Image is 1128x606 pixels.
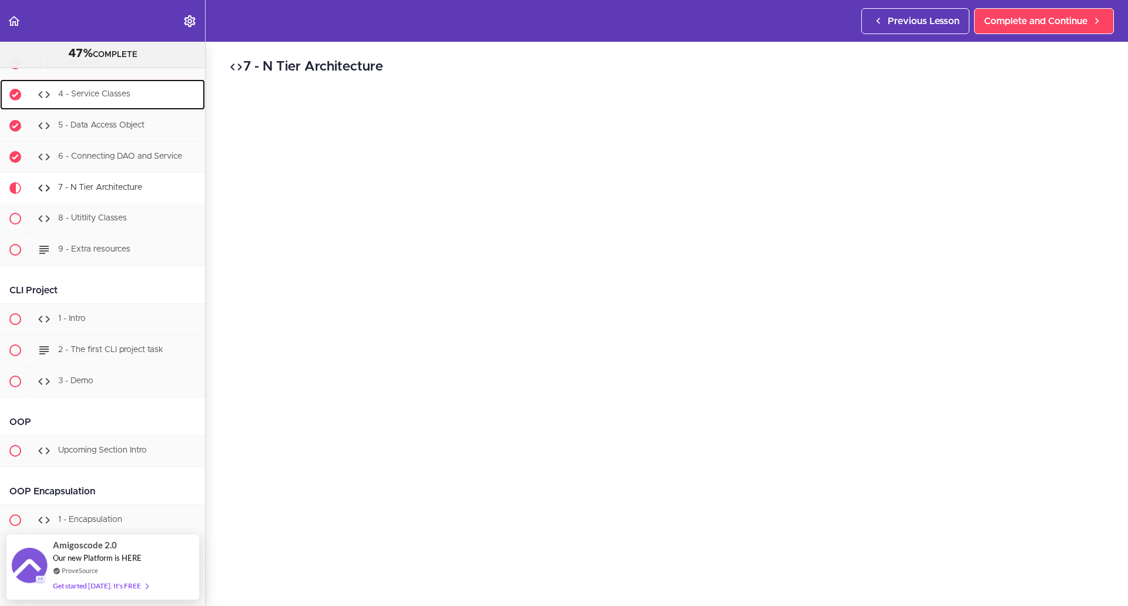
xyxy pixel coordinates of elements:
[183,14,197,28] svg: Settings Menu
[984,14,1087,28] span: Complete and Continue
[53,553,142,563] span: Our new Platform is HERE
[58,90,130,98] span: 4 - Service Classes
[861,8,969,34] a: Previous Lesson
[58,183,142,192] span: 7 - N Tier Architecture
[62,565,98,575] a: ProveSource
[53,579,148,592] div: Get started [DATE]. It's FREE
[58,446,147,454] span: Upcoming Section Intro
[58,377,93,385] span: 3 - Demo
[12,548,47,586] img: provesource social proof notification image
[58,515,122,524] span: 1 - Encapsulation
[58,245,130,253] span: 9 - Extra resources
[58,121,145,129] span: 5 - Data Access Object
[229,57,1104,77] h2: 7 - N Tier Architecture
[58,214,127,222] span: 8 - Utitlity Classes
[58,314,86,323] span: 1 - Intro
[7,14,21,28] svg: Back to course curriculum
[974,8,1114,34] a: Complete and Continue
[58,346,163,354] span: 2 - The first CLI project task
[68,48,93,59] span: 47%
[58,152,182,160] span: 6 - Connecting DAO and Service
[53,538,117,552] span: Amigoscode 2.0
[888,14,959,28] span: Previous Lesson
[15,46,190,62] div: COMPLETE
